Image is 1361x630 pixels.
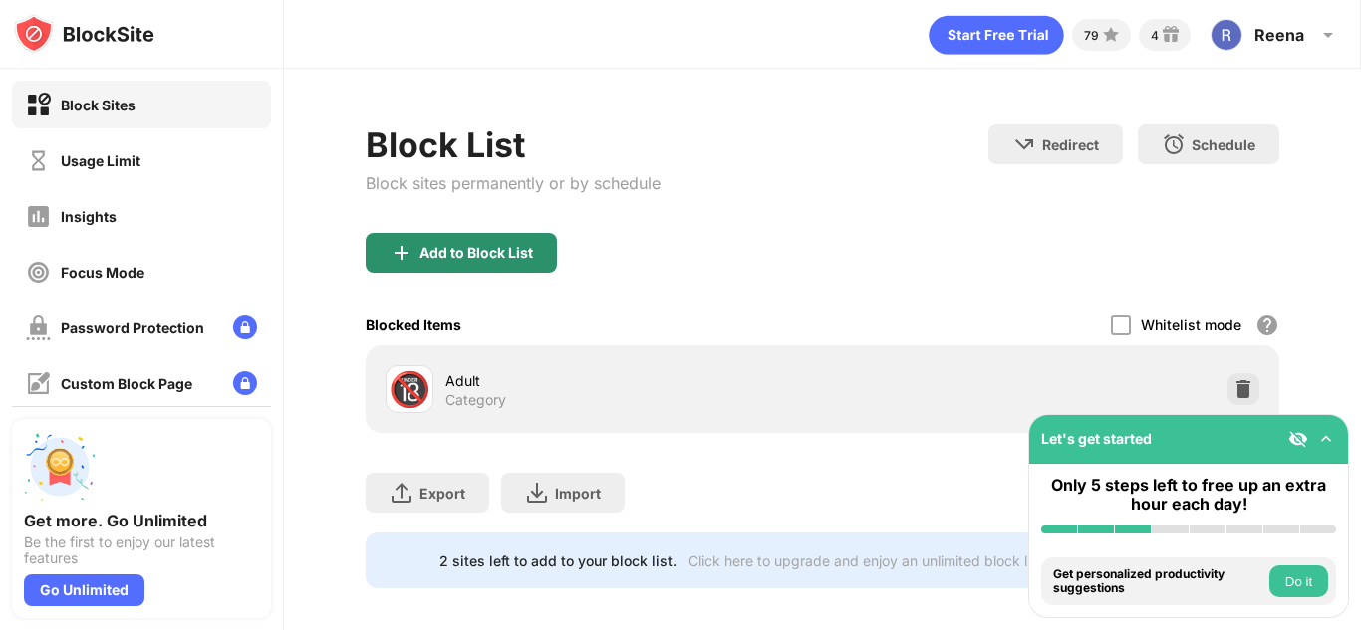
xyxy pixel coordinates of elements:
[24,511,259,530] div: Get more. Go Unlimited
[1141,316,1241,333] div: Whitelist mode
[24,431,96,503] img: push-unlimited.svg
[1254,25,1304,45] div: Reena
[366,124,661,165] div: Block List
[1151,28,1159,43] div: 4
[1042,136,1099,153] div: Redirect
[233,371,257,395] img: lock-menu.svg
[1269,565,1328,597] button: Do it
[688,552,1046,569] div: Click here to upgrade and enjoy an unlimited block list.
[61,208,117,225] div: Insights
[1316,429,1336,449] img: omni-setup-toggle.svg
[26,204,51,229] img: insights-off.svg
[1159,23,1183,47] img: reward-small.svg
[26,260,51,285] img: focus-off.svg
[1099,23,1123,47] img: points-small.svg
[445,391,506,409] div: Category
[1192,136,1255,153] div: Schedule
[1084,28,1099,43] div: 79
[389,369,430,410] div: 🔞
[61,375,192,392] div: Custom Block Page
[14,14,154,54] img: logo-blocksite.svg
[61,264,144,281] div: Focus Mode
[61,319,204,336] div: Password Protection
[419,485,465,502] div: Export
[366,316,461,333] div: Blocked Items
[233,315,257,339] img: lock-menu.svg
[24,574,144,606] div: Go Unlimited
[366,173,661,193] div: Block sites permanently or by schedule
[929,15,1064,55] div: animation
[1288,429,1308,449] img: eye-not-visible.svg
[1211,19,1242,51] img: ACg8ocKScGUBzPT8Hn2B2myo7aBSSVm0yWWbLrVyHCTK_S2_eJXkvg=s96-c
[439,552,677,569] div: 2 sites left to add to your block list.
[555,485,601,502] div: Import
[26,315,51,340] img: password-protection-off.svg
[1041,476,1336,514] div: Only 5 steps left to free up an extra hour each day!
[61,152,140,169] div: Usage Limit
[26,148,51,173] img: time-usage-off.svg
[26,371,51,396] img: customize-block-page-off.svg
[24,534,259,566] div: Be the first to enjoy our latest features
[26,93,51,117] img: block-on.svg
[419,245,533,261] div: Add to Block List
[61,97,136,113] div: Block Sites
[1041,430,1152,447] div: Let's get started
[445,370,823,391] div: Adult
[1053,567,1264,596] div: Get personalized productivity suggestions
